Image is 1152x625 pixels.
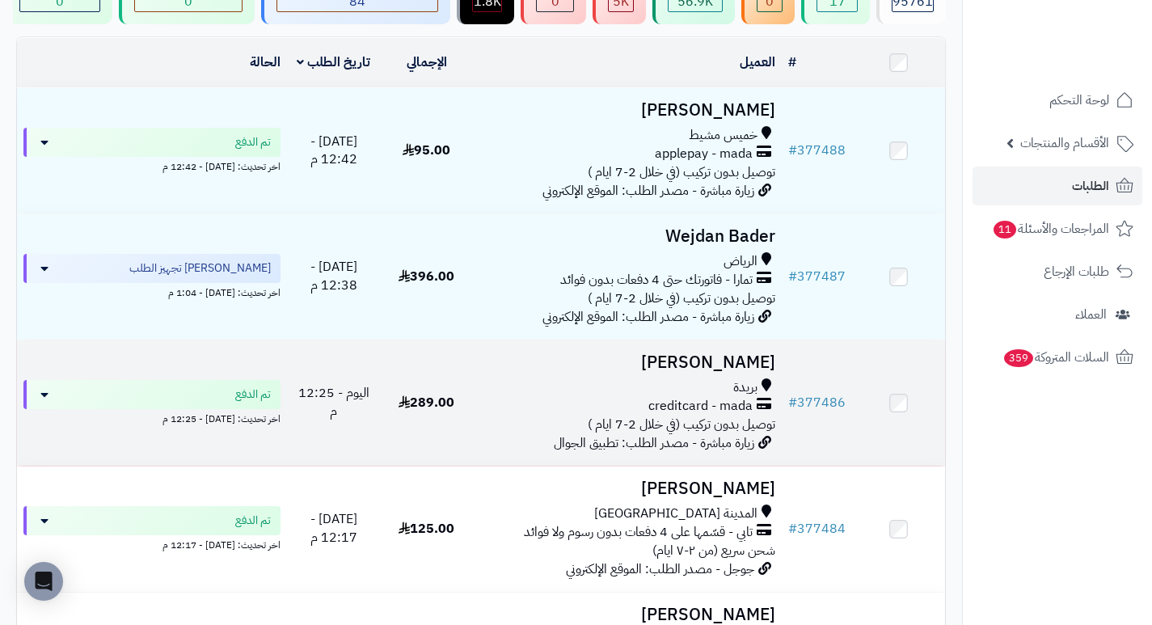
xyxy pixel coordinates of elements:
[594,505,757,523] span: المدينة [GEOGRAPHIC_DATA]
[648,397,753,416] span: creditcard - mada
[1075,303,1107,326] span: العملاء
[235,386,271,403] span: تم الدفع
[1044,260,1109,283] span: طلبات الإرجاع
[788,53,796,72] a: #
[250,53,281,72] a: الحالة
[788,267,797,286] span: #
[399,267,454,286] span: 396.00
[588,163,775,182] span: توصيل بدون تركيب (في خلال 2-7 ايام )
[588,289,775,308] span: توصيل بدون تركيب (في خلال 2-7 ايام )
[1049,89,1109,112] span: لوحة التحكم
[788,267,846,286] a: #377487
[973,295,1142,334] a: العملاء
[973,81,1142,120] a: لوحة التحكم
[129,260,271,277] span: [PERSON_NAME] تجهيز الطلب
[479,606,775,624] h3: [PERSON_NAME]
[479,101,775,120] h3: [PERSON_NAME]
[1004,349,1033,367] span: 359
[740,53,775,72] a: العميل
[23,409,281,426] div: اخر تحديث: [DATE] - 12:25 م
[655,145,753,163] span: applepay - mada
[479,353,775,372] h3: [PERSON_NAME]
[403,141,450,160] span: 95.00
[566,560,754,579] span: جوجل - مصدر الطلب: الموقع الإلكتروني
[560,271,753,289] span: تمارا - فاتورتك حتى 4 دفعات بدون فوائد
[973,252,1142,291] a: طلبات الإرجاع
[310,257,357,295] span: [DATE] - 12:38 م
[399,519,454,538] span: 125.00
[973,338,1142,377] a: السلات المتروكة359
[479,227,775,246] h3: Wejdan Bader
[554,433,754,453] span: زيارة مباشرة - مصدر الطلب: تطبيق الجوال
[994,221,1016,239] span: 11
[524,523,753,542] span: تابي - قسّمها على 4 دفعات بدون رسوم ولا فوائد
[788,141,797,160] span: #
[235,134,271,150] span: تم الدفع
[479,479,775,498] h3: [PERSON_NAME]
[399,393,454,412] span: 289.00
[23,157,281,174] div: اخر تحديث: [DATE] - 12:42 م
[973,167,1142,205] a: الطلبات
[1072,175,1109,197] span: الطلبات
[788,519,797,538] span: #
[542,307,754,327] span: زيارة مباشرة - مصدر الطلب: الموقع الإلكتروني
[788,393,846,412] a: #377486
[1020,132,1109,154] span: الأقسام والمنتجات
[310,132,357,170] span: [DATE] - 12:42 م
[788,141,846,160] a: #377488
[689,126,757,145] span: خميس مشيط
[992,217,1109,240] span: المراجعات والأسئلة
[23,283,281,300] div: اخر تحديث: [DATE] - 1:04 م
[733,378,757,397] span: بريدة
[652,541,775,560] span: شحن سريع (من ٢-٧ ايام)
[24,562,63,601] div: Open Intercom Messenger
[588,415,775,434] span: توصيل بدون تركيب (في خلال 2-7 ايام )
[297,53,370,72] a: تاريخ الطلب
[235,513,271,529] span: تم الدفع
[407,53,447,72] a: الإجمالي
[788,519,846,538] a: #377484
[23,535,281,552] div: اخر تحديث: [DATE] - 12:17 م
[973,209,1142,248] a: المراجعات والأسئلة11
[724,252,757,271] span: الرياض
[542,181,754,201] span: زيارة مباشرة - مصدر الطلب: الموقع الإلكتروني
[298,383,369,421] span: اليوم - 12:25 م
[310,509,357,547] span: [DATE] - 12:17 م
[788,393,797,412] span: #
[1002,346,1109,369] span: السلات المتروكة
